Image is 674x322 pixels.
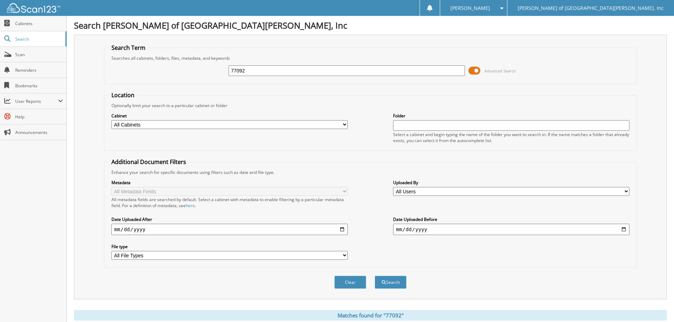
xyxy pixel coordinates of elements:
[518,6,664,10] span: [PERSON_NAME] of [GEOGRAPHIC_DATA][PERSON_NAME], Inc
[108,91,138,99] legend: Location
[74,19,667,31] h1: Search [PERSON_NAME] of [GEOGRAPHIC_DATA][PERSON_NAME], Inc
[15,114,63,120] span: Help
[393,113,629,119] label: Folder
[393,216,629,222] label: Date Uploaded Before
[74,310,667,321] div: Matches found for "77092"
[111,244,348,250] label: File type
[15,129,63,135] span: Announcements
[393,180,629,186] label: Uploaded By
[108,169,633,175] div: Enhance your search for specific documents using filters such as date and file type.
[111,197,348,209] div: All metadata fields are searched by default. Select a cabinet with metadata to enable filtering b...
[108,55,633,61] div: Searches all cabinets, folders, files, metadata, and keywords
[639,288,674,322] iframe: Chat Widget
[186,203,195,209] a: here
[111,113,348,119] label: Cabinet
[15,21,63,27] span: Cabinets
[7,3,60,13] img: scan123-logo-white.svg
[108,44,149,52] legend: Search Term
[111,216,348,222] label: Date Uploaded After
[393,131,629,144] div: Select a cabinet and begin typing the name of the folder you want to search in. If the name match...
[108,103,633,109] div: Optionally limit your search to a particular cabinet or folder
[15,52,63,58] span: Scan
[484,68,516,74] span: Advanced Search
[375,276,407,289] button: Search
[111,180,348,186] label: Metadata
[108,158,190,166] legend: Additional Document Filters
[15,83,63,89] span: Bookmarks
[450,6,490,10] span: [PERSON_NAME]
[334,276,366,289] button: Clear
[393,224,629,235] input: end
[15,36,62,42] span: Search
[15,98,58,104] span: User Reports
[111,224,348,235] input: start
[15,67,63,73] span: Reminders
